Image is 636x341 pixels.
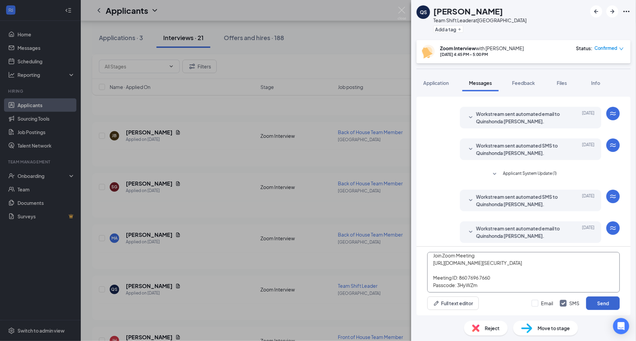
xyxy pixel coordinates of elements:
[433,26,463,33] button: PlusAdd a tag
[503,170,557,178] span: Applicant System Update (1)
[609,141,617,149] svg: WorkstreamLogo
[582,142,595,157] span: [DATE]
[440,45,476,51] b: Zoom Interview
[613,318,629,334] div: Open Intercom Messenger
[538,324,570,332] span: Move to stage
[592,7,600,15] svg: ArrowLeftNew
[608,7,616,15] svg: ArrowRight
[491,170,499,178] svg: SmallChevronDown
[420,9,427,15] div: QS
[476,193,564,208] span: Workstream sent automated SMS to Quinshonda [PERSON_NAME].
[609,224,617,232] svg: WorkstreamLogo
[433,17,527,24] div: Team Shift Leader at [GEOGRAPHIC_DATA]
[440,45,524,52] div: with [PERSON_NAME]
[427,297,479,310] button: Full text editorPen
[591,80,600,86] span: Info
[467,114,475,122] svg: SmallChevronDown
[423,80,449,86] span: Application
[491,170,557,178] button: SmallChevronDownApplicant System Update (1)
[609,192,617,200] svg: WorkstreamLogo
[433,300,440,307] svg: Pen
[476,110,564,125] span: Workstream sent automated email to Quinshonda [PERSON_NAME].
[512,80,535,86] span: Feedback
[485,324,500,332] span: Reject
[476,142,564,157] span: Workstream sent automated SMS to Quinshonda [PERSON_NAME].
[586,297,620,310] button: Send
[590,5,602,18] button: ArrowLeftNew
[576,45,593,52] div: Status :
[595,45,617,52] span: Confirmed
[557,80,567,86] span: Files
[467,196,475,205] svg: SmallChevronDown
[440,52,524,57] div: [DATE] 4:45 PM - 5:00 PM
[619,46,624,51] span: down
[427,252,620,292] textarea: [PERSON_NAME] is inviting you to a scheduled Zoom meeting. Topic: Quinshonda [PERSON_NAME] WB Tim...
[582,110,595,125] span: [DATE]
[606,5,619,18] button: ArrowRight
[467,145,475,153] svg: SmallChevronDown
[476,225,564,240] span: Workstream sent automated email to Quinshonda [PERSON_NAME].
[623,7,631,15] svg: Ellipses
[582,193,595,208] span: [DATE]
[582,225,595,240] span: [DATE]
[469,80,492,86] span: Messages
[433,5,503,17] h1: [PERSON_NAME]
[458,27,462,31] svg: Plus
[467,228,475,236] svg: SmallChevronDown
[609,110,617,118] svg: WorkstreamLogo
